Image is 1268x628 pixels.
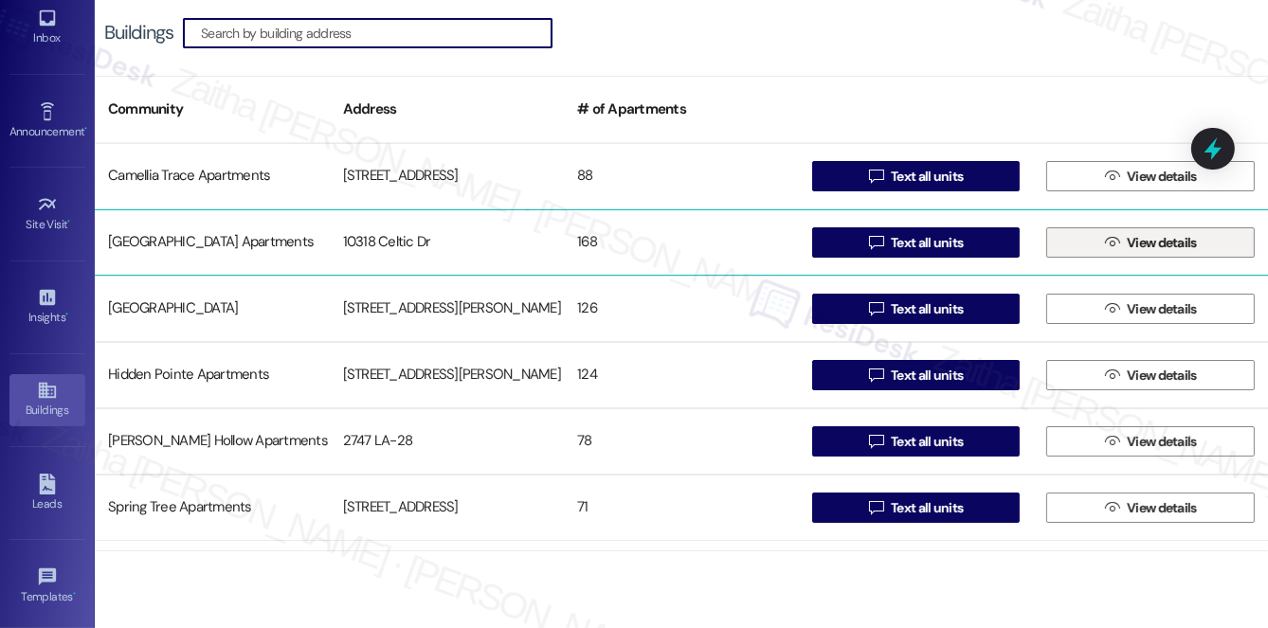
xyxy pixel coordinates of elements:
[1105,500,1119,515] i: 
[564,290,799,328] div: 126
[812,227,1021,258] button: Text all units
[9,561,85,612] a: Templates •
[1127,498,1197,518] span: View details
[330,356,565,394] div: [STREET_ADDRESS][PERSON_NAME]
[1105,169,1119,184] i: 
[330,489,565,527] div: [STREET_ADDRESS]
[812,360,1021,390] button: Text all units
[9,468,85,519] a: Leads
[1127,233,1197,253] span: View details
[1046,493,1255,523] button: View details
[1046,161,1255,191] button: View details
[84,122,87,135] span: •
[1105,368,1119,383] i: 
[891,366,963,386] span: Text all units
[95,422,330,460] div: [PERSON_NAME] Hollow Apartments
[812,426,1021,457] button: Text all units
[330,86,565,133] div: Address
[9,281,85,332] a: Insights •
[330,157,565,195] div: [STREET_ADDRESS]
[1105,235,1119,250] i: 
[9,374,85,425] a: Buildings
[1046,426,1255,457] button: View details
[330,290,565,328] div: [STREET_ADDRESS][PERSON_NAME]
[1127,299,1197,319] span: View details
[95,290,330,328] div: [GEOGRAPHIC_DATA]
[564,489,799,527] div: 71
[564,356,799,394] div: 124
[65,308,68,321] span: •
[68,215,71,228] span: •
[73,587,76,601] span: •
[1127,366,1197,386] span: View details
[1105,434,1119,449] i: 
[564,224,799,261] div: 168
[330,224,565,261] div: 10318 Celtic Dr
[812,161,1021,191] button: Text all units
[564,422,799,460] div: 78
[1127,167,1197,187] span: View details
[869,235,883,250] i: 
[812,493,1021,523] button: Text all units
[891,233,963,253] span: Text all units
[891,432,963,452] span: Text all units
[104,23,173,43] div: Buildings
[869,368,883,383] i: 
[869,169,883,184] i: 
[891,167,963,187] span: Text all units
[564,157,799,195] div: 88
[1127,432,1197,452] span: View details
[564,86,799,133] div: # of Apartments
[812,294,1021,324] button: Text all units
[1046,294,1255,324] button: View details
[891,498,963,518] span: Text all units
[9,188,85,240] a: Site Visit •
[869,434,883,449] i: 
[1046,360,1255,390] button: View details
[95,86,330,133] div: Community
[1105,301,1119,316] i: 
[869,301,883,316] i: 
[869,500,883,515] i: 
[891,299,963,319] span: Text all units
[95,489,330,527] div: Spring Tree Apartments
[95,224,330,261] div: [GEOGRAPHIC_DATA] Apartments
[9,2,85,53] a: Inbox
[95,356,330,394] div: Hidden Pointe Apartments
[201,20,552,46] input: Search by building address
[95,157,330,195] div: Camellia Trace Apartments
[1046,227,1255,258] button: View details
[330,422,565,460] div: 2747 LA-28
